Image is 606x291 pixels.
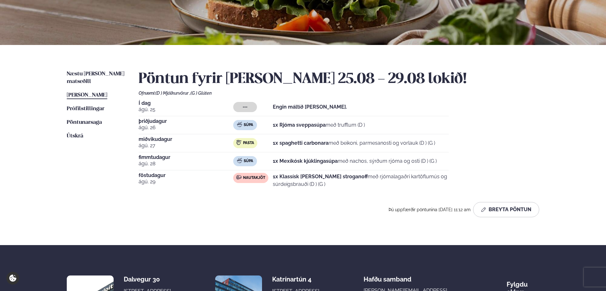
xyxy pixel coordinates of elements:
[273,173,449,188] p: með rjómalagaðri kartöflumús og súrdeigsbrauði (D ) (G )
[272,275,322,283] div: Katrínartún 4
[139,106,233,113] span: ágú. 25
[473,202,539,217] button: Breyta Pöntun
[273,122,326,128] strong: 1x Rjóma sveppasúpa
[389,207,471,212] span: Þú uppfærðir pöntunina [DATE] 11:12 am
[273,139,435,147] p: með beikoni, parmesanosti og vorlauk (D ) (G )
[139,173,233,178] span: föstudagur
[139,142,233,149] span: ágú. 27
[139,91,539,96] div: Ofnæmi:
[67,92,107,98] span: [PERSON_NAME]
[139,160,233,168] span: ágú. 28
[67,106,104,111] span: Prófílstillingar
[273,158,338,164] strong: 1x Mexíkósk kjúklingasúpa
[236,175,241,180] img: beef.svg
[67,70,126,85] a: Næstu [PERSON_NAME] matseðill
[139,155,233,160] span: fimmtudagur
[139,124,233,131] span: ágú. 26
[244,159,253,164] span: Súpa
[191,91,212,96] span: (G ) Glúten
[139,178,233,186] span: ágú. 29
[243,175,265,180] span: Nautakjöt
[139,137,233,142] span: miðvikudagur
[273,121,365,129] p: með trufflum (D )
[273,104,347,110] strong: Engin máltíð [PERSON_NAME].
[237,122,242,127] img: soup.svg
[155,91,191,96] span: (D ) Mjólkurvörur ,
[273,140,328,146] strong: 1x spaghetti carbonara
[273,174,368,180] strong: 1x Klassísk [PERSON_NAME] stroganoff
[67,71,124,84] span: Næstu [PERSON_NAME] matseðill
[244,123,253,128] span: Súpa
[139,101,233,106] span: Í dag
[139,70,539,88] h2: Pöntun fyrir [PERSON_NAME] 25.08 - 29.08 lokið!
[67,105,104,113] a: Prófílstillingar
[273,157,437,165] p: með nachos, sýrðum rjóma og osti (D ) (G )
[236,140,241,145] img: pasta.svg
[364,270,411,283] span: Hafðu samband
[243,104,247,110] span: ---
[67,92,107,99] a: [PERSON_NAME]
[124,275,174,283] div: Dalvegur 30
[139,119,233,124] span: þriðjudagur
[243,141,254,146] span: Pasta
[6,272,19,285] a: Cookie settings
[67,120,102,125] span: Pöntunarsaga
[67,119,102,126] a: Pöntunarsaga
[67,132,83,140] a: Útskrá
[67,133,83,139] span: Útskrá
[237,158,242,163] img: soup.svg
